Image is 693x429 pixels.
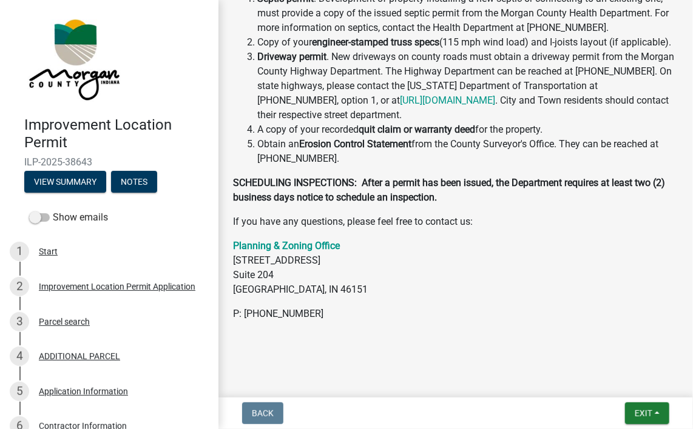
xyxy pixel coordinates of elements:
div: 5 [10,382,29,401]
p: P: [PHONE_NUMBER] [233,307,678,321]
div: 1 [10,242,29,261]
strong: SCHEDULING INSPECTIONS: After a permit has been issued, the Department requires at least two (2) ... [233,177,665,203]
div: 2 [10,277,29,296]
li: A copy of your recorded for the property. [257,122,678,137]
span: Exit [635,408,652,418]
h4: Improvement Location Permit [24,116,209,151]
div: 3 [10,312,29,331]
p: If you have any questions, please feel free to contact us: [233,215,678,229]
wm-modal-confirm: Summary [24,178,106,187]
strong: Erosion Control Statement [299,138,411,150]
li: Copy of your (115 mph wind load) and I-joists layout (if applicable). [257,35,678,50]
div: Application Information [39,387,128,396]
p: [STREET_ADDRESS] Suite 204 [GEOGRAPHIC_DATA], IN 46151 [233,239,678,297]
button: Back [242,402,283,424]
label: Show emails [29,210,108,225]
button: Notes [111,171,157,193]
a: [URL][DOMAIN_NAME] [400,95,495,106]
div: Improvement Location Permit Application [39,282,195,291]
div: ADDITIONAL PARCEL [39,352,120,361]
div: 4 [10,347,29,366]
div: Parcel search [39,318,90,326]
wm-modal-confirm: Notes [111,178,157,187]
img: Morgan County, Indiana [24,13,122,104]
button: Exit [625,402,669,424]
span: ILP-2025-38643 [24,156,194,168]
button: View Summary [24,171,106,193]
strong: quit claim or warranty deed [359,124,475,135]
strong: engineer-stamped truss specs [312,36,439,48]
div: Start [39,247,58,256]
a: Planning & Zoning Office [233,240,340,251]
span: Back [252,408,274,418]
strong: Driveway permit [257,51,326,62]
li: . New driveways on county roads must obtain a driveway permit from the Morgan County Highway Depa... [257,50,678,122]
li: Obtain an from the County Surveyor's Office. They can be reached at [PHONE_NUMBER]. [257,137,678,166]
